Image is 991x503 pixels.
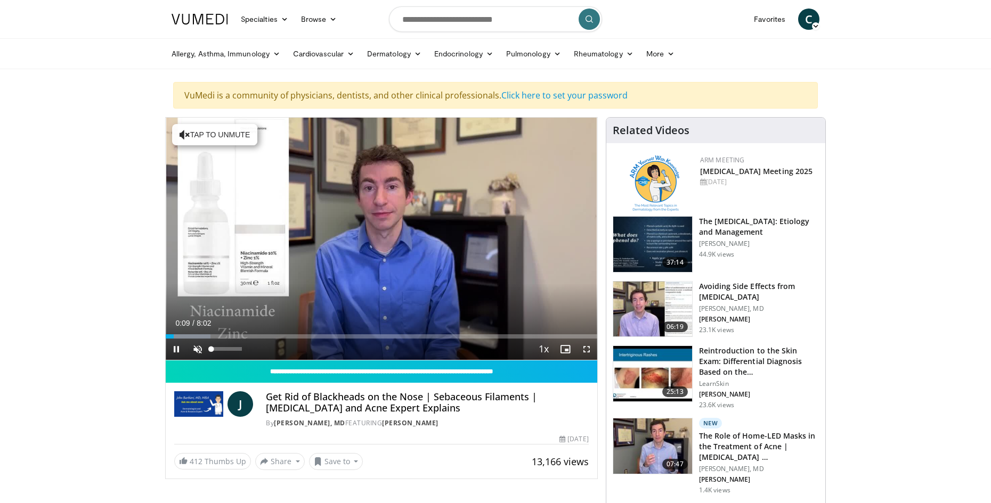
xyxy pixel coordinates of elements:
[187,339,208,360] button: Unmute
[166,334,597,339] div: Progress Bar
[255,453,305,470] button: Share
[748,9,792,30] a: Favorites
[174,391,223,417] img: John Barbieri, MD
[555,339,576,360] button: Enable picture-in-picture mode
[699,475,819,484] p: [PERSON_NAME]
[389,6,602,32] input: Search topics, interventions
[699,250,734,259] p: 44.9K views
[613,217,692,272] img: c5af237d-e68a-4dd3-8521-77b3daf9ece4.150x105_q85_crop-smart_upscale.jpg
[266,418,588,428] div: By FEATURING
[175,319,190,327] span: 0:09
[228,391,253,417] a: J
[576,339,597,360] button: Fullscreen
[382,418,438,427] a: [PERSON_NAME]
[699,281,819,302] h3: Avoiding Side Effects from [MEDICAL_DATA]
[287,43,361,64] a: Cardiovascular
[613,346,692,401] img: 022c50fb-a848-4cac-a9d8-ea0906b33a1b.150x105_q85_crop-smart_upscale.jpg
[172,124,257,145] button: Tap to unmute
[662,459,688,469] span: 07:47
[699,315,819,324] p: [PERSON_NAME]
[699,304,819,313] p: [PERSON_NAME], MD
[699,380,819,388] p: LearnSkin
[662,386,688,397] span: 25:13
[266,391,588,414] h4: Get Rid of Blackheads on the Nose | Sebaceous Filaments | [MEDICAL_DATA] and Acne Expert Explains
[699,240,819,248] p: [PERSON_NAME]
[567,43,640,64] a: Rheumatology
[309,453,363,470] button: Save to
[662,321,688,332] span: 06:19
[613,418,819,494] a: 07:47 New The Role of Home-LED Masks in the Treatment of Acne | [MEDICAL_DATA] … [PERSON_NAME], M...
[197,319,211,327] span: 8:02
[234,9,295,30] a: Specialties
[699,465,819,473] p: [PERSON_NAME], MD
[700,155,745,164] a: ARM Meeting
[559,434,588,444] div: [DATE]
[613,216,819,273] a: 37:14 The [MEDICAL_DATA]: Etiology and Management [PERSON_NAME] 44.9K views
[700,177,817,187] div: [DATE]
[500,43,567,64] a: Pulmonology
[428,43,500,64] a: Endocrinology
[190,456,202,466] span: 412
[613,418,692,474] img: bdc749e8-e5f5-404f-8c3a-bce07f5c1739.150x105_q85_crop-smart_upscale.jpg
[613,345,819,409] a: 25:13 Reintroduction to the Skin Exam: Differential Diagnosis Based on the… LearnSkin [PERSON_NAM...
[165,43,287,64] a: Allergy, Asthma, Immunology
[613,281,819,337] a: 06:19 Avoiding Side Effects from [MEDICAL_DATA] [PERSON_NAME], MD [PERSON_NAME] 23.1K views
[699,390,819,399] p: [PERSON_NAME]
[613,124,689,137] h4: Related Videos
[699,345,819,377] h3: Reintroduction to the Skin Exam: Differential Diagnosis Based on the…
[699,418,722,428] p: New
[174,453,251,469] a: 412 Thumbs Up
[166,118,597,360] video-js: Video Player
[172,14,228,24] img: VuMedi Logo
[173,82,818,109] div: VuMedi is a community of physicians, dentists, and other clinical professionals.
[613,282,692,337] img: 6f9900f7-f6e7-4fd7-bcbb-2a1dc7b7d476.150x105_q85_crop-smart_upscale.jpg
[699,431,819,463] h3: The Role of Home-LED Masks in the Treatment of Acne | [MEDICAL_DATA] …
[211,347,241,351] div: Volume Level
[361,43,428,64] a: Dermatology
[274,418,345,427] a: [PERSON_NAME], MD
[501,89,628,101] a: Click here to set your password
[699,401,734,409] p: 23.6K views
[640,43,681,64] a: More
[295,9,344,30] a: Browse
[699,216,819,237] h3: The [MEDICAL_DATA]: Etiology and Management
[699,326,734,334] p: 23.1K views
[798,9,819,30] a: C
[662,257,688,268] span: 37:14
[700,166,813,176] a: [MEDICAL_DATA] Meeting 2025
[192,319,194,327] span: /
[699,486,730,494] p: 1.4K views
[532,455,589,468] span: 13,166 views
[630,155,679,211] img: 89a28c6a-718a-466f-b4d1-7c1f06d8483b.png.150x105_q85_autocrop_double_scale_upscale_version-0.2.png
[533,339,555,360] button: Playback Rate
[166,339,187,360] button: Pause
